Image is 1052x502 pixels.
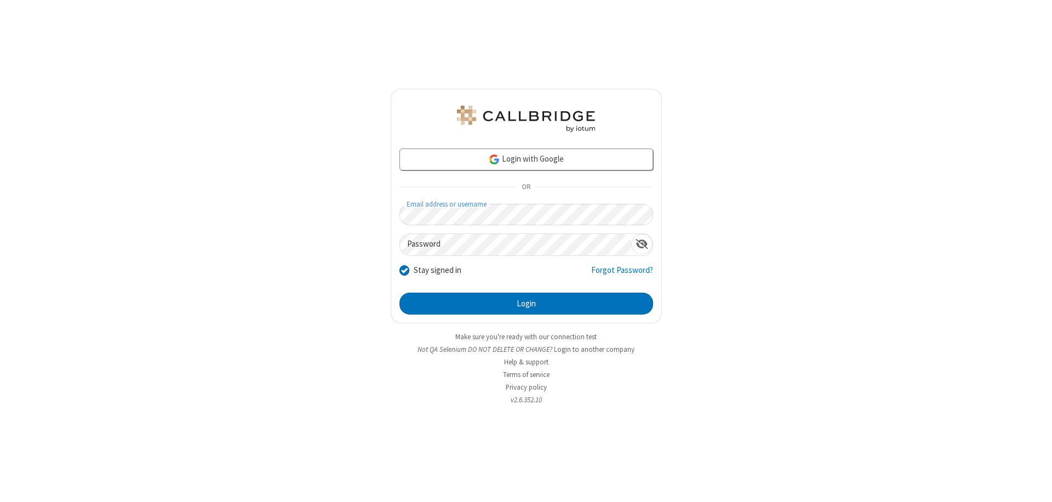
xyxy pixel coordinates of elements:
input: Email address or username [399,204,653,225]
img: QA Selenium DO NOT DELETE OR CHANGE [455,106,597,132]
a: Make sure you're ready with our connection test [455,332,597,341]
label: Stay signed in [414,264,461,277]
input: Password [400,234,631,255]
button: Login [399,293,653,315]
a: Privacy policy [506,383,547,392]
li: Not QA Selenium DO NOT DELETE OR CHANGE? [391,344,662,355]
div: Show password [631,234,653,254]
li: v2.6.352.10 [391,395,662,405]
button: Login to another company [554,344,634,355]
span: OR [517,180,535,195]
a: Login with Google [399,149,653,170]
a: Terms of service [503,370,550,379]
a: Forgot Password? [591,264,653,285]
a: Help & support [504,357,548,367]
img: google-icon.png [488,153,500,166]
